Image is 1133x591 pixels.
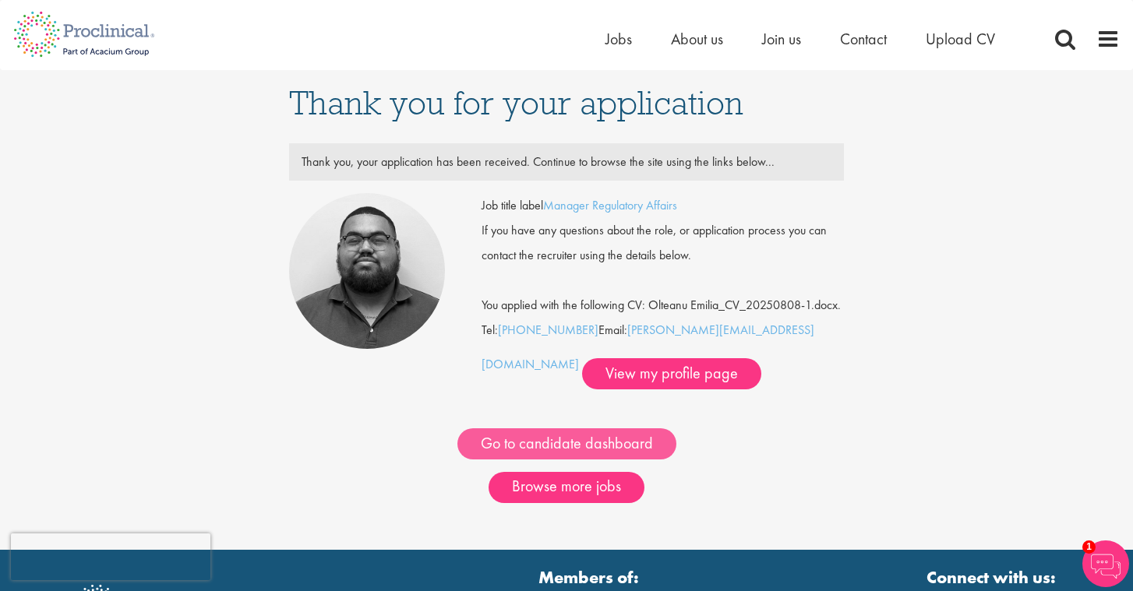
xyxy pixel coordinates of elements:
[498,322,598,338] a: [PHONE_NUMBER]
[1082,540,1096,554] span: 1
[290,150,843,174] div: Thank you, your application has been received. Continue to browse the site using the links below...
[457,428,676,459] a: Go to candidate dashboard
[582,358,761,389] a: View my profile page
[482,322,814,372] a: [PERSON_NAME][EMAIL_ADDRESS][DOMAIN_NAME]
[470,268,856,318] div: You applied with the following CV: Olteanu Emilia_CV_20250808-1.docx.
[543,197,677,213] a: Manager Regulatory Affairs
[11,533,210,580] iframe: reCAPTCHA
[470,218,856,268] div: If you have any questions about the role, or application process you can contact the recruiter us...
[1082,540,1129,587] img: Chatbot
[926,29,995,49] a: Upload CV
[671,29,723,49] a: About us
[470,193,856,218] div: Job title label
[840,29,887,49] a: Contact
[927,565,1059,589] strong: Connect with us:
[489,472,644,503] a: Browse more jobs
[289,82,743,124] span: Thank you for your application
[323,565,853,589] strong: Members of:
[289,193,445,349] img: Ashley Bennett
[605,29,632,49] a: Jobs
[482,193,844,389] div: Tel: Email:
[762,29,801,49] a: Join us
